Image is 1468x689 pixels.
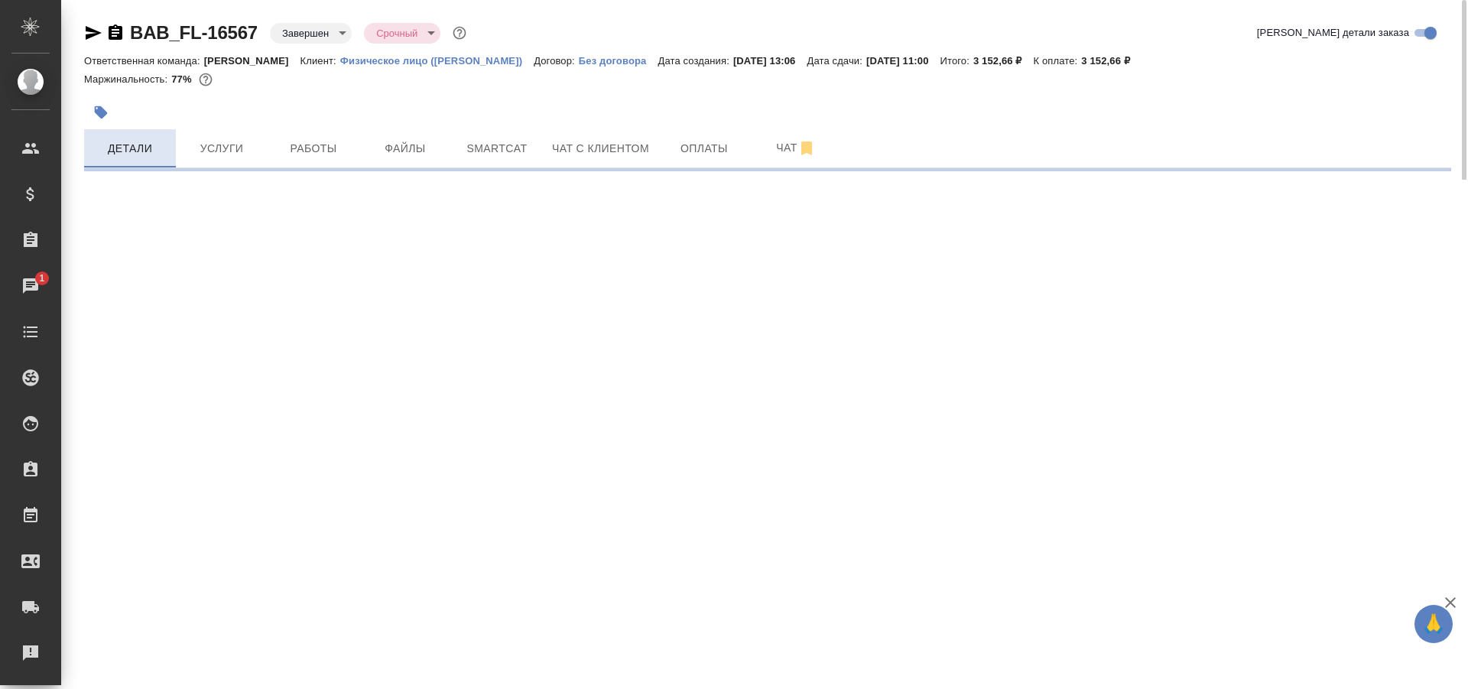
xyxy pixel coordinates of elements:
[277,139,350,158] span: Работы
[185,139,258,158] span: Услуги
[552,139,649,158] span: Чат с клиентом
[372,27,422,40] button: Срочный
[658,55,732,67] p: Дата создания:
[940,55,973,67] p: Итого:
[759,138,833,158] span: Чат
[364,23,440,44] div: Завершен
[807,55,866,67] p: Дата сдачи:
[204,55,300,67] p: [PERSON_NAME]
[534,55,579,67] p: Договор:
[579,55,658,67] p: Без договора
[196,70,216,89] button: 591.37 RUB;
[93,139,167,158] span: Детали
[1034,55,1082,67] p: К оплате:
[1081,55,1142,67] p: 3 152,66 ₽
[369,139,442,158] span: Файлы
[84,73,171,85] p: Маржинальность:
[450,23,469,43] button: Доп статусы указывают на важность/срочность заказа
[579,54,658,67] a: Без договора
[300,55,340,67] p: Клиент:
[340,55,534,67] p: Физическое лицо ([PERSON_NAME])
[84,96,118,129] button: Добавить тэг
[171,73,195,85] p: 77%
[106,24,125,42] button: Скопировать ссылку
[1414,605,1453,643] button: 🙏
[866,55,940,67] p: [DATE] 11:00
[1421,608,1447,640] span: 🙏
[667,139,741,158] span: Оплаты
[973,55,1034,67] p: 3 152,66 ₽
[797,139,816,158] svg: Отписаться
[270,23,352,44] div: Завершен
[1257,25,1409,41] span: [PERSON_NAME] детали заказа
[460,139,534,158] span: Smartcat
[733,55,807,67] p: [DATE] 13:06
[30,271,54,286] span: 1
[84,24,102,42] button: Скопировать ссылку для ЯМессенджера
[278,27,333,40] button: Завершен
[4,267,57,305] a: 1
[84,55,204,67] p: Ответственная команда:
[130,22,258,43] a: BAB_FL-16567
[340,54,534,67] a: Физическое лицо ([PERSON_NAME])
